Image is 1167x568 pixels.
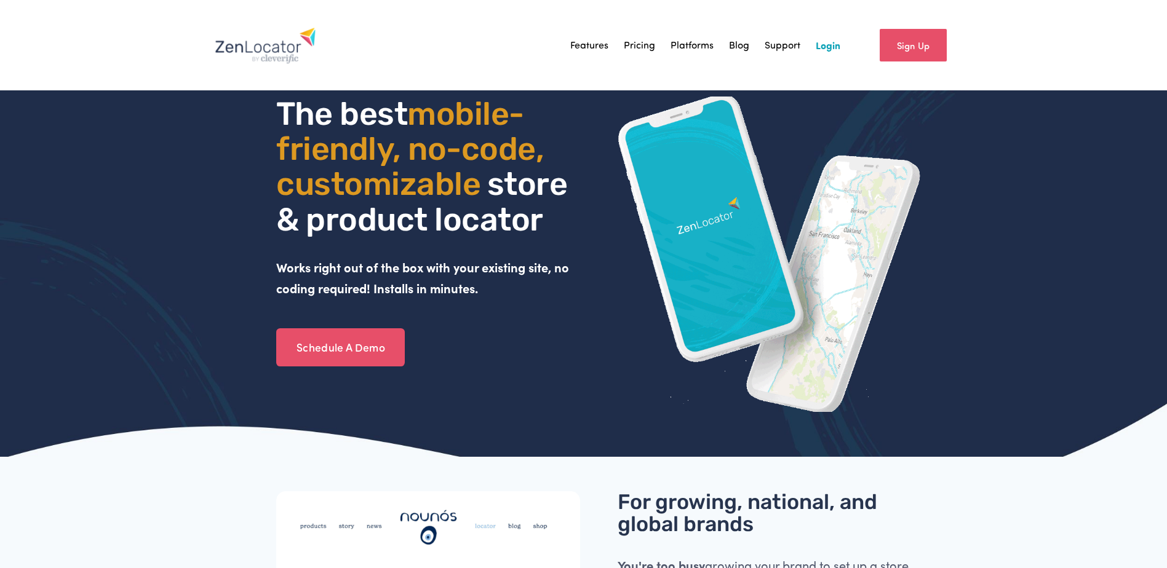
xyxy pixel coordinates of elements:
[880,29,947,61] a: Sign Up
[276,259,572,296] strong: Works right out of the box with your existing site, no coding required! Installs in minutes.
[570,36,608,55] a: Features
[624,36,655,55] a: Pricing
[816,36,840,55] a: Login
[729,36,749,55] a: Blog
[276,328,405,366] a: Schedule A Demo
[215,27,316,64] img: Zenlocator
[276,95,551,203] span: mobile- friendly, no-code, customizable
[618,97,922,412] img: ZenLocator phone mockup gif
[276,165,574,238] span: store & product locator
[276,95,407,133] span: The best
[765,36,800,55] a: Support
[671,36,714,55] a: Platforms
[618,489,882,537] span: For growing, national, and global brands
